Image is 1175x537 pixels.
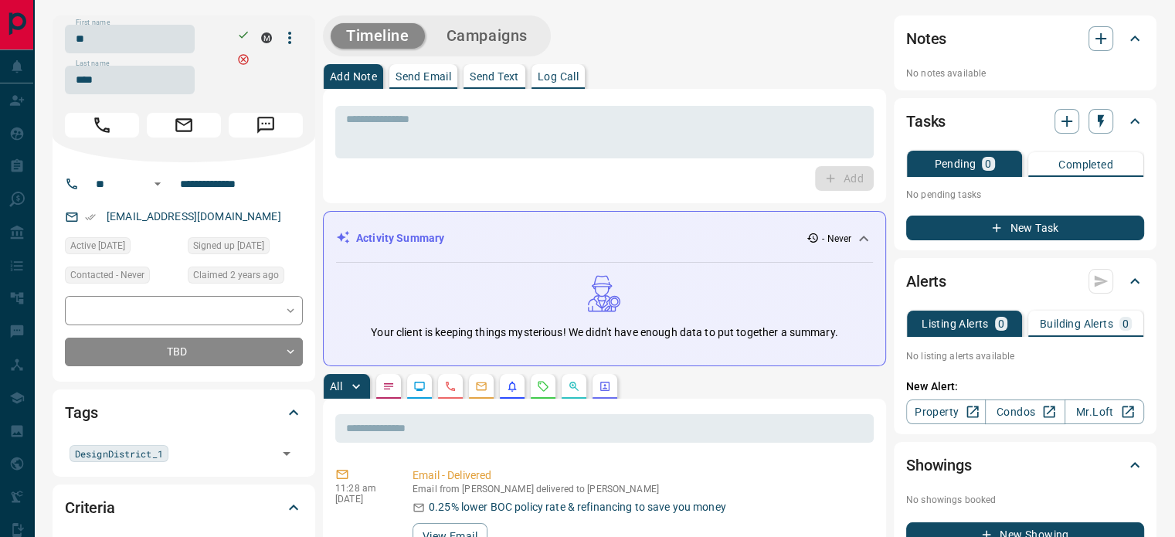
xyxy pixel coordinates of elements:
[76,59,110,69] label: Last name
[148,175,167,193] button: Open
[356,230,444,246] p: Activity Summary
[906,26,946,51] h2: Notes
[1065,399,1144,424] a: Mr.Loft
[188,237,303,259] div: Mon Nov 07 2022
[413,380,426,393] svg: Lead Browsing Activity
[70,238,125,253] span: Active [DATE]
[65,237,180,259] div: Mon Nov 07 2022
[65,400,97,425] h2: Tags
[906,379,1144,395] p: New Alert:
[65,495,115,520] h2: Criteria
[906,263,1144,300] div: Alerts
[906,447,1144,484] div: Showings
[335,494,389,505] p: [DATE]
[85,212,96,223] svg: Email Verified
[336,224,873,253] div: Activity Summary- Never
[538,71,579,82] p: Log Call
[65,394,303,431] div: Tags
[330,381,342,392] p: All
[188,267,303,288] div: Mon Nov 07 2022
[985,399,1065,424] a: Condos
[985,158,991,169] p: 0
[599,380,611,393] svg: Agent Actions
[413,467,868,484] p: Email - Delivered
[906,20,1144,57] div: Notes
[413,484,868,495] p: Email from [PERSON_NAME] delivered to [PERSON_NAME]
[261,32,272,43] div: mrloft.ca
[65,338,303,366] div: TBD
[1040,318,1113,329] p: Building Alerts
[431,23,543,49] button: Campaigns
[276,443,297,464] button: Open
[906,493,1144,507] p: No showings booked
[922,318,989,329] p: Listing Alerts
[65,489,303,526] div: Criteria
[396,71,451,82] p: Send Email
[906,103,1144,140] div: Tasks
[331,23,425,49] button: Timeline
[330,71,377,82] p: Add Note
[998,318,1004,329] p: 0
[193,267,279,283] span: Claimed 2 years ago
[382,380,395,393] svg: Notes
[906,349,1144,363] p: No listing alerts available
[506,380,518,393] svg: Listing Alerts
[906,183,1144,206] p: No pending tasks
[335,483,389,494] p: 11:28 am
[75,446,163,461] span: DesignDistrict_1
[537,380,549,393] svg: Requests
[906,66,1144,80] p: No notes available
[193,238,264,253] span: Signed up [DATE]
[76,18,110,28] label: First name
[107,210,281,223] a: [EMAIL_ADDRESS][DOMAIN_NAME]
[568,380,580,393] svg: Opportunities
[1122,318,1129,329] p: 0
[1058,159,1113,170] p: Completed
[429,499,726,515] p: 0.25% lower BOC policy rate & refinancing to save you money
[229,113,303,138] span: Message
[147,113,221,138] span: Email
[906,453,972,478] h2: Showings
[70,267,144,283] span: Contacted - Never
[906,399,986,424] a: Property
[470,71,519,82] p: Send Text
[65,113,139,138] span: Call
[444,380,457,393] svg: Calls
[371,325,837,341] p: Your client is keeping things mysterious! We didn't have enough data to put together a summary.
[822,232,851,246] p: - Never
[906,109,946,134] h2: Tasks
[475,380,487,393] svg: Emails
[906,216,1144,240] button: New Task
[906,269,946,294] h2: Alerts
[934,158,976,169] p: Pending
